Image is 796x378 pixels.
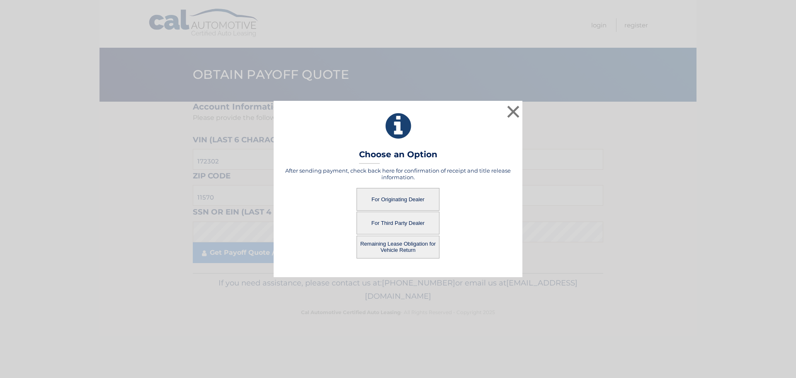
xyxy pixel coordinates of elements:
button: Remaining Lease Obligation for Vehicle Return [357,236,439,259]
button: For Originating Dealer [357,188,439,211]
h3: Choose an Option [359,149,437,164]
h5: After sending payment, check back here for confirmation of receipt and title release information. [284,167,512,180]
button: × [505,103,522,120]
button: For Third Party Dealer [357,212,439,234]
